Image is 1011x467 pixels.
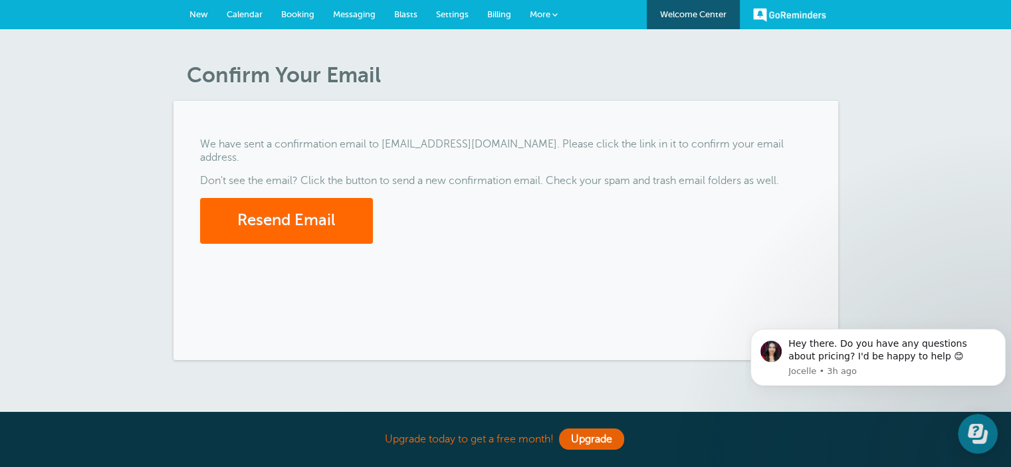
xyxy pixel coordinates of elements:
span: Booking [281,9,314,19]
a: Upgrade [559,428,624,450]
span: More [530,9,550,19]
h1: Confirm Your Email [187,62,838,88]
span: Calendar [227,9,263,19]
span: Billing [487,9,511,19]
span: Messaging [333,9,376,19]
iframe: Intercom notifications message [745,309,1011,460]
button: Resend Email [200,198,373,244]
div: Upgrade today to get a free month! [173,425,838,454]
p: Don't see the email? Click the button to send a new confirmation email. Check your spam and trash... [200,175,812,187]
span: Blasts [394,9,417,19]
p: We have sent a confirmation email to [EMAIL_ADDRESS][DOMAIN_NAME]. Please click the link in it to... [200,138,812,163]
span: New [189,9,208,19]
span: Settings [436,9,469,19]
